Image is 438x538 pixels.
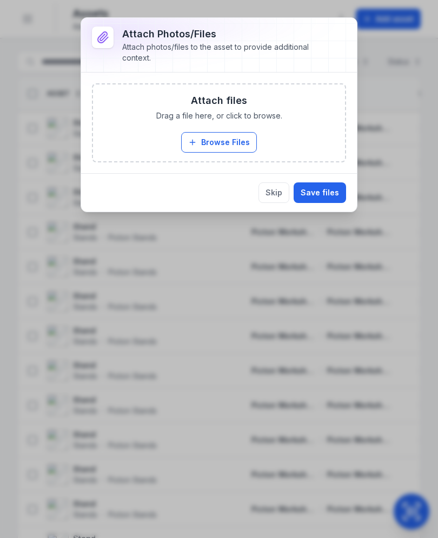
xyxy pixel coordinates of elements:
[122,27,329,42] h3: Attach photos/files
[258,182,289,203] button: Skip
[181,132,257,153] button: Browse Files
[156,110,282,121] span: Drag a file here, or click to browse.
[122,42,329,63] div: Attach photos/files to the asset to provide additional context.
[294,182,346,203] button: Save files
[191,93,247,108] h3: Attach files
